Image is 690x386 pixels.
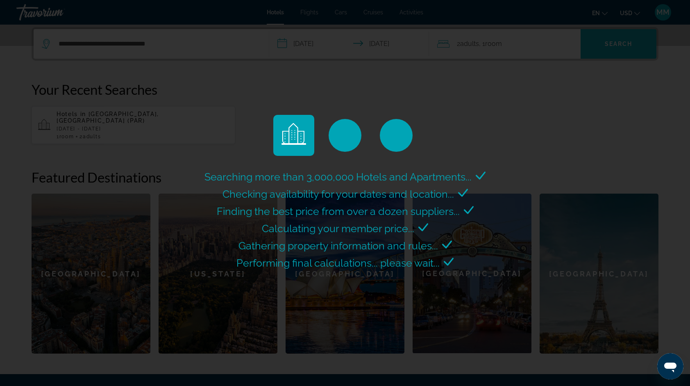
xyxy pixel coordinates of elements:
[238,240,438,252] span: Gathering property information and rules...
[217,205,460,217] span: Finding the best price from over a dozen suppliers...
[222,188,454,200] span: Checking availability for your dates and location...
[262,222,414,235] span: Calculating your member price...
[236,257,440,269] span: Performing final calculations... please wait...
[204,171,472,183] span: Searching more than 3,000,000 Hotels and Apartments...
[657,353,683,379] iframe: Button to launch messaging window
